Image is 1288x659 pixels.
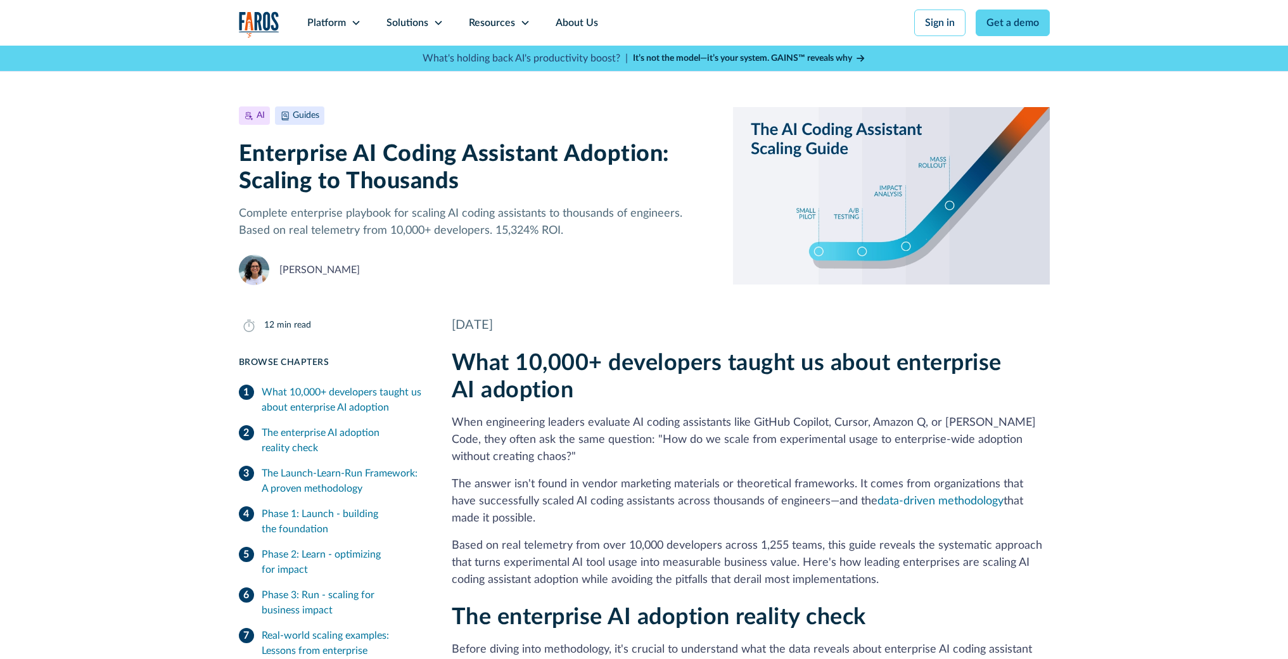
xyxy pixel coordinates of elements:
p: Based on real telemetry from over 10,000 developers across 1,255 teams, this guide reveals the sy... [452,537,1050,589]
div: What 10,000+ developers taught us about enterprise AI adoption [262,385,421,415]
img: Naomi Lurie [239,255,269,285]
a: Phase 2: Learn - optimizing for impact [239,542,421,582]
h1: Enterprise AI Coding Assistant Adoption: Scaling to Thousands [239,141,713,195]
a: data-driven methodology [877,496,1004,507]
a: Sign in [914,10,966,36]
a: It’s not the model—it’s your system. GAINS™ reveals why [633,52,866,65]
div: 12 [264,319,274,332]
a: Phase 1: Launch - building the foundation [239,501,421,542]
div: Phase 2: Learn - optimizing for impact [262,547,421,577]
strong: The enterprise AI adoption reality check [452,606,866,629]
div: [DATE] [452,316,1050,335]
div: Resources [469,15,515,30]
div: [PERSON_NAME] [279,262,360,278]
div: min read [277,319,311,332]
div: Solutions [386,15,428,30]
a: Phase 3: Run - scaling for business impact [239,582,421,623]
div: Platform [307,15,346,30]
div: The enterprise AI adoption reality check [262,425,421,456]
h2: What 10,000+ developers taught us about enterprise AI adoption [452,350,1050,404]
div: Guides [293,109,319,122]
div: AI [257,109,265,122]
a: What 10,000+ developers taught us about enterprise AI adoption [239,380,421,420]
p: Complete enterprise playbook for scaling AI coding assistants to thousands of engineers. Based on... [239,205,713,240]
strong: It’s not the model—it’s your system. GAINS™ reveals why [633,54,852,63]
p: When engineering leaders evaluate AI coding assistants like GitHub Copilot, Cursor, Amazon Q, or ... [452,414,1050,466]
a: The Launch-Learn-Run Framework: A proven methodology [239,461,421,501]
div: The Launch-Learn-Run Framework: A proven methodology [262,466,421,496]
div: Phase 3: Run - scaling for business impact [262,587,421,618]
p: The answer isn't found in vendor marketing materials or theoretical frameworks. It comes from org... [452,476,1050,527]
img: Illustration of hockey stick-like scaling from pilot to mass rollout [733,106,1049,285]
img: Logo of the analytics and reporting company Faros. [239,11,279,37]
a: Get a demo [976,10,1050,36]
p: What's holding back AI's productivity boost? | [423,51,628,66]
a: home [239,11,279,37]
div: Browse Chapters [239,356,421,369]
div: Phase 1: Launch - building the foundation [262,506,421,537]
a: The enterprise AI adoption reality check [239,420,421,461]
